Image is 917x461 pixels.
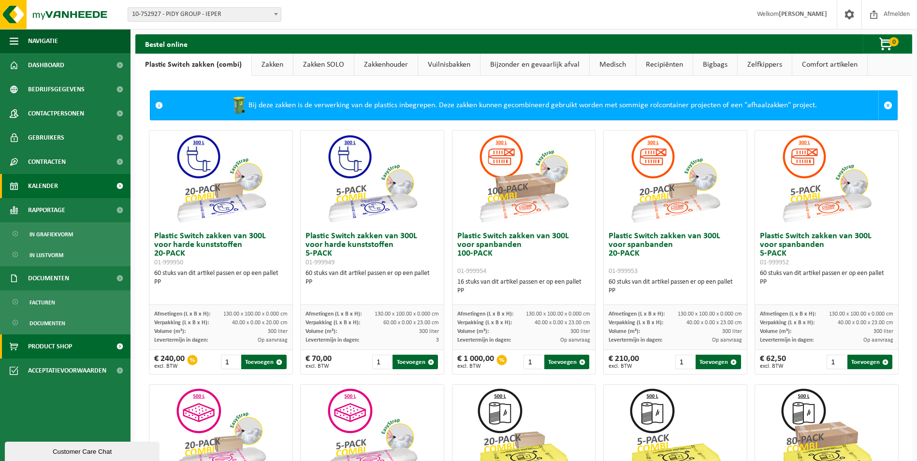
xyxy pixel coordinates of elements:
span: Gebruikers [28,126,64,150]
input: 1 [827,355,846,369]
a: Vuilnisbakken [418,54,480,76]
span: excl. BTW [457,363,494,369]
h3: Plastic Switch zakken van 300L voor spanbanden 20-PACK [609,232,742,275]
span: 0 [889,37,899,46]
button: Toevoegen [847,355,892,369]
span: Afmetingen (L x B x H): [760,311,816,317]
button: 0 [863,34,911,54]
div: € 240,00 [154,355,185,369]
a: Documenten [2,314,128,332]
span: 60.00 x 0.00 x 23.00 cm [383,320,439,326]
span: 01-999950 [154,259,183,266]
div: PP [457,287,591,295]
div: PP [609,287,742,295]
span: Afmetingen (L x B x H): [306,311,362,317]
span: Volume (m³): [306,329,337,334]
div: 16 stuks van dit artikel passen er op een pallet [457,278,591,295]
a: Bijzonder en gevaarlijk afval [480,54,589,76]
span: excl. BTW [306,363,332,369]
span: Kalender [28,174,58,198]
span: Product Shop [28,334,72,359]
a: Recipiënten [636,54,693,76]
span: excl. BTW [760,363,786,369]
div: € 70,00 [306,355,332,369]
div: 60 stuks van dit artikel passen er op een pallet [306,269,439,287]
span: 01-999952 [760,259,789,266]
span: Afmetingen (L x B x H): [609,311,665,317]
span: Documenten [29,314,65,332]
a: Sluit melding [878,91,897,120]
span: 40.00 x 0.00 x 20.00 cm [232,320,288,326]
span: Contactpersonen [28,101,84,126]
span: Levertermijn in dagen: [154,337,208,343]
h3: Plastic Switch zakken van 300L voor harde kunststoffen 20-PACK [154,232,288,267]
span: 10-752927 - PIDY GROUP - IEPER [128,8,281,21]
span: 300 liter [419,329,439,334]
span: Afmetingen (L x B x H): [457,311,513,317]
span: Volume (m³): [457,329,489,334]
button: Toevoegen [544,355,589,369]
div: € 1 000,00 [457,355,494,369]
span: 10-752927 - PIDY GROUP - IEPER [128,7,281,22]
div: 60 stuks van dit artikel passen er op een pallet [760,269,893,287]
span: In grafiekvorm [29,225,73,244]
a: Facturen [2,293,128,311]
button: Toevoegen [241,355,286,369]
span: 01-999954 [457,268,486,275]
span: excl. BTW [609,363,639,369]
a: Comfort artikelen [792,54,867,76]
span: Navigatie [28,29,58,53]
img: 01-999954 [475,130,572,227]
span: Afmetingen (L x B x H): [154,311,210,317]
span: Dashboard [28,53,64,77]
input: 1 [372,355,392,369]
span: Acceptatievoorwaarden [28,359,106,383]
span: Op aanvraag [258,337,288,343]
span: 01-999949 [306,259,335,266]
iframe: chat widget [5,440,161,461]
span: Verpakking (L x B x H): [609,320,663,326]
span: 130.00 x 100.00 x 0.000 cm [678,311,742,317]
span: Facturen [29,293,55,312]
h3: Plastic Switch zakken van 300L voor harde kunststoffen 5-PACK [306,232,439,267]
div: PP [154,278,288,287]
div: PP [306,278,439,287]
span: 40.00 x 0.00 x 23.00 cm [686,320,742,326]
span: 300 liter [722,329,742,334]
span: Op aanvraag [712,337,742,343]
input: 1 [675,355,695,369]
span: 3 [436,337,439,343]
span: 130.00 x 100.00 x 0.000 cm [829,311,893,317]
input: 1 [221,355,240,369]
span: excl. BTW [154,363,185,369]
span: 01-999953 [609,268,638,275]
a: Zelfkippers [738,54,792,76]
span: Documenten [28,266,69,290]
span: Levertermijn in dagen: [609,337,662,343]
span: Levertermijn in dagen: [760,337,814,343]
span: Verpakking (L x B x H): [154,320,209,326]
div: PP [760,278,893,287]
img: 01-999952 [778,130,875,227]
span: Verpakking (L x B x H): [306,320,360,326]
div: Bij deze zakken is de verwerking van de plastics inbegrepen. Deze zakken kunnen gecombineerd gebr... [168,91,878,120]
img: WB-0240-HPE-GN-50.png [229,96,248,115]
img: 01-999949 [324,130,421,227]
div: 60 stuks van dit artikel passen er op een pallet [609,278,742,295]
span: Levertermijn in dagen: [306,337,359,343]
span: 300 liter [268,329,288,334]
span: 130.00 x 100.00 x 0.000 cm [375,311,439,317]
h3: Plastic Switch zakken van 300L voor spanbanden 100-PACK [457,232,591,275]
strong: [PERSON_NAME] [779,11,827,18]
a: Zakken [252,54,293,76]
img: 01-999953 [627,130,724,227]
input: 1 [524,355,543,369]
span: Volume (m³): [760,329,791,334]
a: Zakken SOLO [293,54,354,76]
a: Zakkenhouder [354,54,418,76]
span: Volume (m³): [609,329,640,334]
span: In lijstvorm [29,246,63,264]
span: Bedrijfsgegevens [28,77,85,101]
span: Op aanvraag [560,337,590,343]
